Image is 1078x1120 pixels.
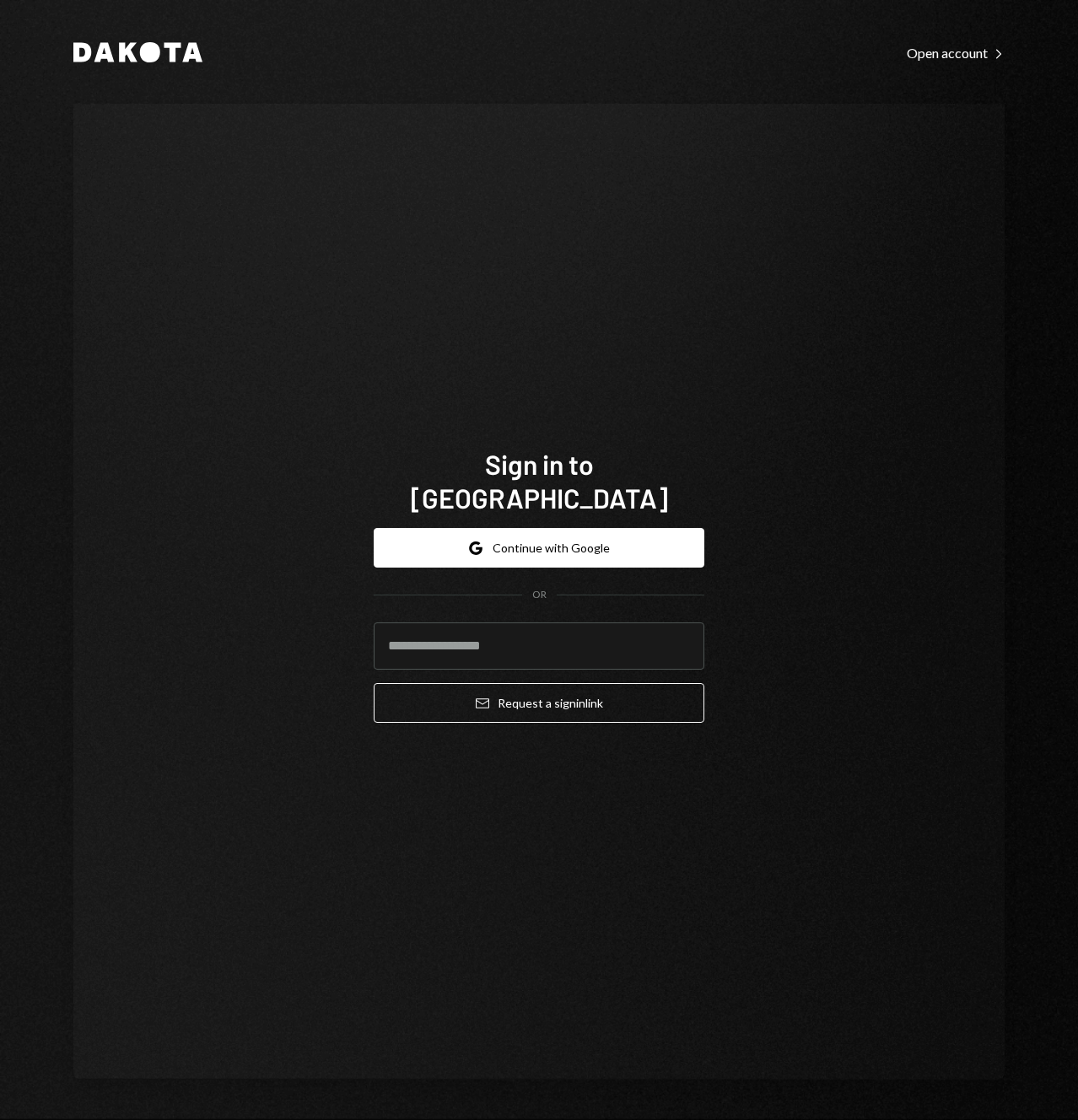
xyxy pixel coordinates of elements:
[374,683,704,723] button: Request a signinlink
[907,45,1005,62] div: Open account
[374,447,704,514] h1: Sign in to [GEOGRAPHIC_DATA]
[907,43,1005,62] a: Open account
[374,528,704,568] button: Continue with Google
[532,588,547,602] div: OR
